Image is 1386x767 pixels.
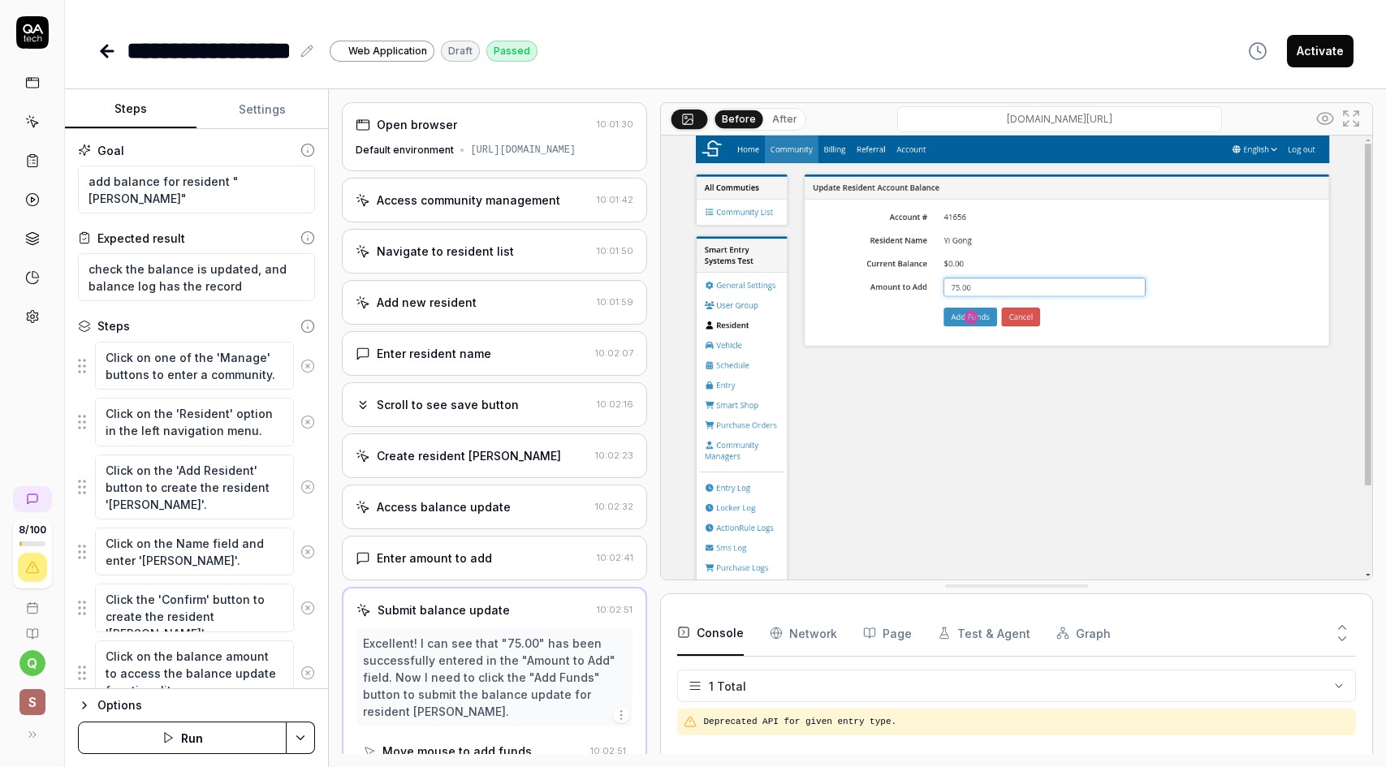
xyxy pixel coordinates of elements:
[78,696,315,715] button: Options
[377,192,560,209] div: Access community management
[595,347,633,359] time: 10:02:07
[294,592,322,624] button: Remove step
[597,399,633,410] time: 10:02:16
[441,41,480,62] div: Draft
[597,552,633,563] time: 10:02:41
[356,143,454,157] div: Default environment
[1338,106,1364,131] button: Open in full screen
[377,447,561,464] div: Create resident [PERSON_NAME]
[6,676,58,718] button: S
[6,588,58,614] a: Book a call with us
[294,471,322,503] button: Remove step
[78,640,315,706] div: Suggestions
[377,498,511,515] div: Access balance update
[78,583,315,632] div: Suggestions
[294,406,322,438] button: Remove step
[6,614,58,640] a: Documentation
[382,743,532,760] div: Move mouse to add funds
[377,294,477,311] div: Add new resident
[377,345,491,362] div: Enter resident name
[661,136,1372,580] img: Screenshot
[294,350,322,382] button: Remove step
[1287,35,1354,67] button: Activate
[470,143,576,157] div: [URL][DOMAIN_NAME]
[1056,610,1111,656] button: Graph
[330,40,434,62] a: Web Application
[378,601,510,618] div: Submit balance update
[13,486,52,512] a: New conversation
[595,501,633,512] time: 10:02:32
[703,715,1349,729] pre: Deprecated API for given entry type.
[486,41,538,62] div: Passed
[597,245,633,256] time: 10:01:50
[770,610,837,656] button: Network
[377,396,519,413] div: Scroll to see save button
[377,549,492,567] div: Enter amount to add
[363,635,626,720] div: Excellent! I can see that "75.00" has been successfully entered in the "Amount to Add" field. Now...
[377,116,457,133] div: Open browser
[766,110,804,128] button: After
[597,118,633,130] time: 10:01:30
[1312,106,1338,131] button: Show all interative elements
[1238,35,1277,67] button: View version history
[78,397,315,446] div: Suggestions
[595,450,633,461] time: 10:02:23
[65,90,196,129] button: Steps
[97,142,124,159] div: Goal
[19,650,45,676] button: q
[19,525,46,535] span: 8 / 100
[938,610,1030,656] button: Test & Agent
[377,243,514,260] div: Navigate to resident list
[590,745,626,756] time: 10:02:51
[97,696,315,715] div: Options
[97,230,185,247] div: Expected result
[294,657,322,689] button: Remove step
[715,110,763,127] button: Before
[294,536,322,568] button: Remove step
[356,736,633,766] button: Move mouse to add funds10:02:51
[597,296,633,308] time: 10:01:59
[78,454,315,520] div: Suggestions
[677,610,744,656] button: Console
[19,689,45,715] span: S
[196,90,328,129] button: Settings
[78,341,315,390] div: Suggestions
[863,610,912,656] button: Page
[597,604,633,615] time: 10:02:51
[78,527,315,576] div: Suggestions
[348,44,427,58] span: Web Application
[78,722,287,754] button: Run
[597,194,633,205] time: 10:01:42
[97,317,130,334] div: Steps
